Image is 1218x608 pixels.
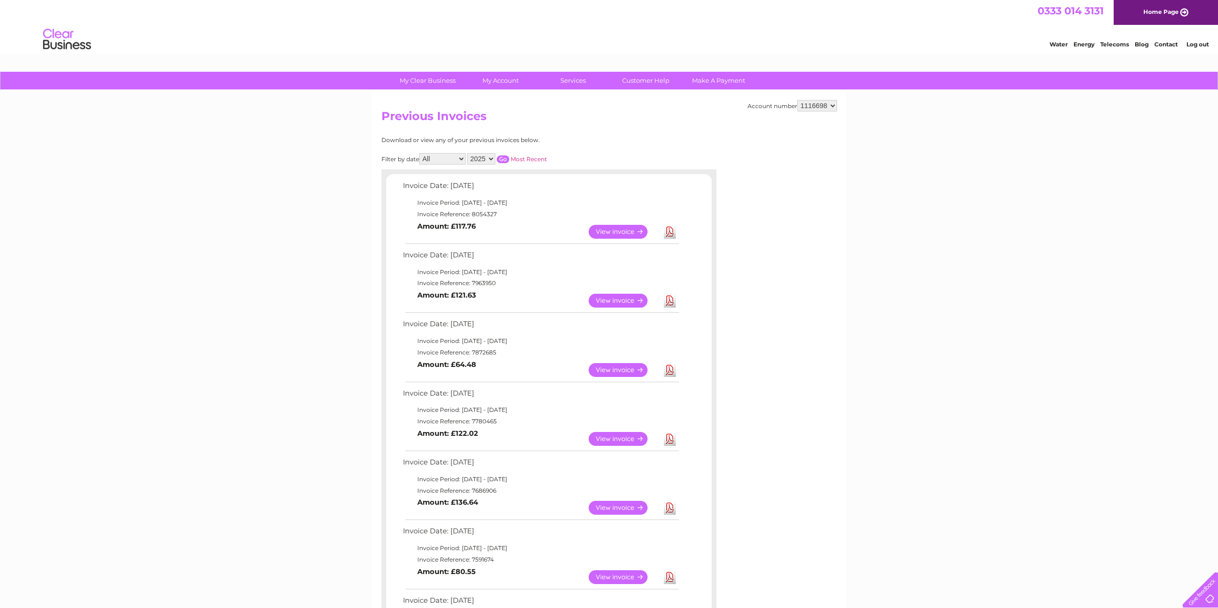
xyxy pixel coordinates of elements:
td: Invoice Reference: 7963950 [401,277,681,289]
td: Invoice Date: [DATE] [401,249,681,266]
a: View [589,432,659,446]
a: Make A Payment [679,72,758,89]
b: Amount: £64.48 [417,360,476,369]
td: Invoice Date: [DATE] [401,387,681,405]
a: View [589,225,659,239]
a: View [589,570,659,584]
a: Download [664,363,676,377]
td: Invoice Reference: 7686906 [401,485,681,497]
a: 0333 014 3131 [1038,5,1104,17]
td: Invoice Period: [DATE] - [DATE] [401,474,681,485]
a: My Clear Business [388,72,467,89]
a: Energy [1073,41,1095,48]
b: Amount: £80.55 [417,567,476,576]
a: Water [1050,41,1068,48]
b: Amount: £136.64 [417,498,478,507]
td: Invoice Reference: 7591674 [401,554,681,565]
a: Log out [1186,41,1209,48]
td: Invoice Date: [DATE] [401,525,681,542]
a: View [589,501,659,515]
a: Download [664,501,676,515]
a: View [589,294,659,308]
td: Invoice Period: [DATE] - [DATE] [401,266,681,278]
a: Download [664,432,676,446]
a: Blog [1135,41,1149,48]
td: Invoice Date: [DATE] [401,456,681,474]
a: Download [664,570,676,584]
a: Services [534,72,613,89]
div: Download or view any of your previous invoices below. [381,137,633,144]
a: Most Recent [511,155,547,163]
a: View [589,363,659,377]
td: Invoice Period: [DATE] - [DATE] [401,335,681,347]
b: Amount: £117.76 [417,222,476,231]
a: Download [664,225,676,239]
a: Download [664,294,676,308]
div: Filter by date [381,153,633,165]
td: Invoice Reference: 8054327 [401,209,681,220]
img: logo.png [43,25,91,54]
a: Customer Help [606,72,685,89]
td: Invoice Period: [DATE] - [DATE] [401,542,681,554]
td: Invoice Period: [DATE] - [DATE] [401,197,681,209]
td: Invoice Period: [DATE] - [DATE] [401,404,681,416]
h2: Previous Invoices [381,110,837,128]
a: My Account [461,72,540,89]
div: Account number [748,100,837,111]
a: Telecoms [1100,41,1129,48]
b: Amount: £122.02 [417,429,478,438]
td: Invoice Date: [DATE] [401,318,681,335]
div: Clear Business is a trading name of Verastar Limited (registered in [GEOGRAPHIC_DATA] No. 3667643... [383,5,836,46]
b: Amount: £121.63 [417,291,476,299]
a: Contact [1154,41,1178,48]
td: Invoice Reference: 7780465 [401,416,681,427]
td: Invoice Date: [DATE] [401,179,681,197]
td: Invoice Reference: 7872685 [401,347,681,358]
